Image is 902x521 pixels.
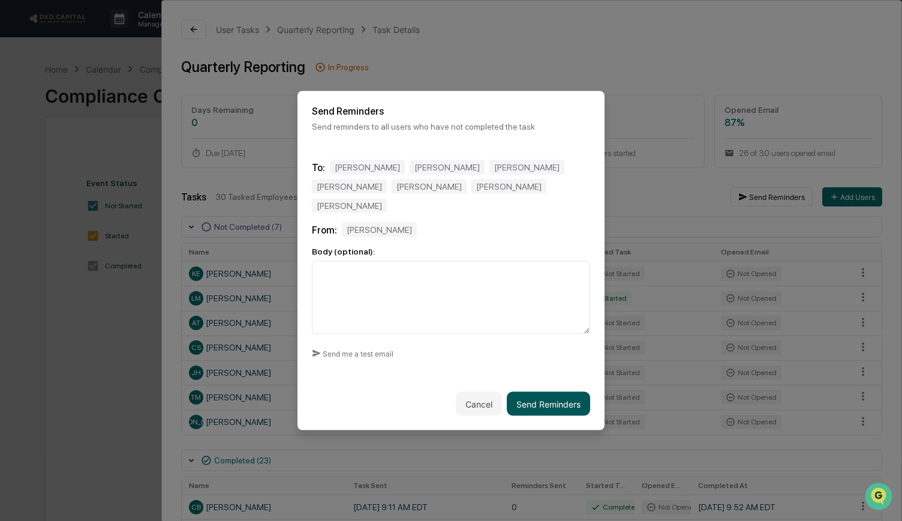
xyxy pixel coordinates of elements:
[99,151,149,163] span: Attestations
[7,169,80,190] a: 🔎Data Lookup
[12,152,22,161] div: 🖐️
[12,91,34,113] img: 1746055101610-c473b297-6a78-478c-a979-82029cc54cd1
[507,392,590,416] button: Send Reminders
[456,392,502,416] button: Cancel
[119,203,145,212] span: Pylon
[87,152,97,161] div: 🗄️
[312,122,590,131] p: Send reminders to all users who have not completed the task
[312,247,590,256] div: Body (optional):
[312,179,387,194] div: [PERSON_NAME]
[12,175,22,184] div: 🔎
[312,199,387,213] div: [PERSON_NAME]
[85,202,145,212] a: Powered byPylon
[204,95,218,109] button: Start new chat
[12,25,218,44] p: How can we help?
[312,344,393,363] button: Send me a test email
[489,160,564,175] div: [PERSON_NAME]
[864,481,896,514] iframe: Open customer support
[312,106,590,117] h2: Send Reminders
[330,160,405,175] div: [PERSON_NAME]
[41,91,197,103] div: Start new chat
[342,223,417,237] div: [PERSON_NAME]
[471,179,546,194] div: [PERSON_NAME]
[24,151,77,163] span: Preclearance
[7,146,82,167] a: 🖐️Preclearance
[41,103,152,113] div: We're available if you need us!
[24,173,76,185] span: Data Lookup
[312,161,325,173] span: To:
[410,160,485,175] div: [PERSON_NAME]
[392,179,467,194] div: [PERSON_NAME]
[312,224,337,235] span: From:
[82,146,154,167] a: 🗄️Attestations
